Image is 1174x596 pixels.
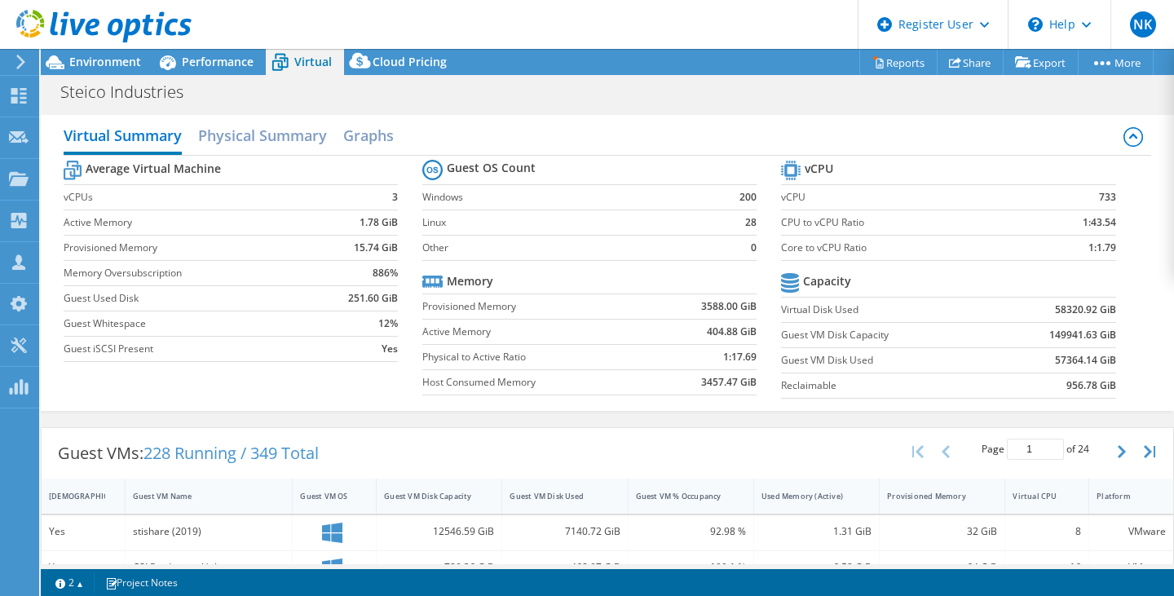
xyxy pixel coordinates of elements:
[343,119,394,152] h2: Graphs
[1088,240,1116,256] b: 1:1.79
[1097,523,1166,541] div: VMware
[1130,11,1156,38] span: NK
[422,324,652,340] label: Active Memory
[723,349,757,365] b: 1:17.69
[49,491,98,501] div: [DEMOGRAPHIC_DATA]
[1078,50,1154,75] a: More
[294,54,332,69] span: Virtual
[1097,491,1146,501] div: Platform
[422,298,652,315] label: Provisioned Memory
[373,265,398,281] b: 886%
[300,491,349,501] div: Guest VM OS
[422,189,713,205] label: Windows
[781,189,1027,205] label: vCPU
[133,558,285,576] div: CSI Production Utility
[378,316,398,332] b: 12%
[1078,442,1089,456] span: 24
[373,54,447,69] span: Cloud Pricing
[94,572,189,593] a: Project Notes
[707,324,757,340] b: 404.88 GiB
[64,240,318,256] label: Provisioned Memory
[49,523,117,541] div: Yes
[887,558,997,576] div: 64 GiB
[781,240,1027,256] label: Core to vCPU Ratio
[422,214,713,231] label: Linux
[1013,558,1081,576] div: 16
[781,302,993,318] label: Virtual Disk Used
[1007,439,1064,460] input: jump to page
[805,161,833,177] b: vCPU
[422,240,713,256] label: Other
[64,265,318,281] label: Memory Oversubscription
[937,50,1004,75] a: Share
[86,161,221,177] b: Average Virtual Machine
[1013,491,1061,501] div: Virtual CPU
[354,240,398,256] b: 15.74 GiB
[887,491,978,501] div: Provisioned Memory
[64,316,318,332] label: Guest Whitespace
[1049,327,1116,343] b: 149941.63 GiB
[636,491,726,501] div: Guest VM % Occupancy
[745,214,757,231] b: 28
[64,341,318,357] label: Guest iSCSI Present
[636,523,746,541] div: 92.98 %
[384,491,474,501] div: Guest VM Disk Capacity
[887,523,997,541] div: 32 GiB
[143,442,319,464] span: 228 Running / 349 Total
[510,491,600,501] div: Guest VM Disk Used
[64,214,318,231] label: Active Memory
[510,523,620,541] div: 7140.72 GiB
[42,428,335,479] div: Guest VMs:
[69,54,141,69] span: Environment
[1003,50,1079,75] a: Export
[781,327,993,343] label: Guest VM Disk Capacity
[64,290,318,307] label: Guest Used Disk
[182,54,254,69] span: Performance
[422,349,652,365] label: Physical to Active Ratio
[739,189,757,205] b: 200
[1055,352,1116,369] b: 57364.14 GiB
[1083,214,1116,231] b: 1:43.54
[1028,17,1043,32] svg: \n
[64,189,318,205] label: vCPUs
[1066,377,1116,394] b: 956.78 GiB
[64,119,182,155] h2: Virtual Summary
[510,558,620,576] div: 468.97 GiB
[781,352,993,369] label: Guest VM Disk Used
[384,523,494,541] div: 12546.59 GiB
[53,83,209,101] h1: Steico Industries
[761,558,872,576] div: 6.52 GiB
[447,273,493,289] b: Memory
[382,341,398,357] b: Yes
[701,298,757,315] b: 3588.00 GiB
[49,558,117,576] div: Yes
[44,572,95,593] a: 2
[751,240,757,256] b: 0
[803,273,851,289] b: Capacity
[701,374,757,391] b: 3457.47 GiB
[781,377,993,394] label: Reclaimable
[198,119,327,152] h2: Physical Summary
[348,290,398,307] b: 251.60 GiB
[982,439,1089,460] span: Page of
[781,214,1027,231] label: CPU to vCPU Ratio
[133,523,285,541] div: stishare (2019)
[447,160,536,176] b: Guest OS Count
[1013,523,1081,541] div: 8
[1097,558,1166,576] div: VMware
[761,491,852,501] div: Used Memory (Active)
[1055,302,1116,318] b: 58320.92 GiB
[859,50,938,75] a: Reports
[636,558,746,576] div: 100.1 %
[761,523,872,541] div: 1.31 GiB
[1099,189,1116,205] b: 733
[360,214,398,231] b: 1.78 GiB
[422,374,652,391] label: Host Consumed Memory
[392,189,398,205] b: 3
[133,491,266,501] div: Guest VM Name
[384,558,494,576] div: 729.36 GiB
